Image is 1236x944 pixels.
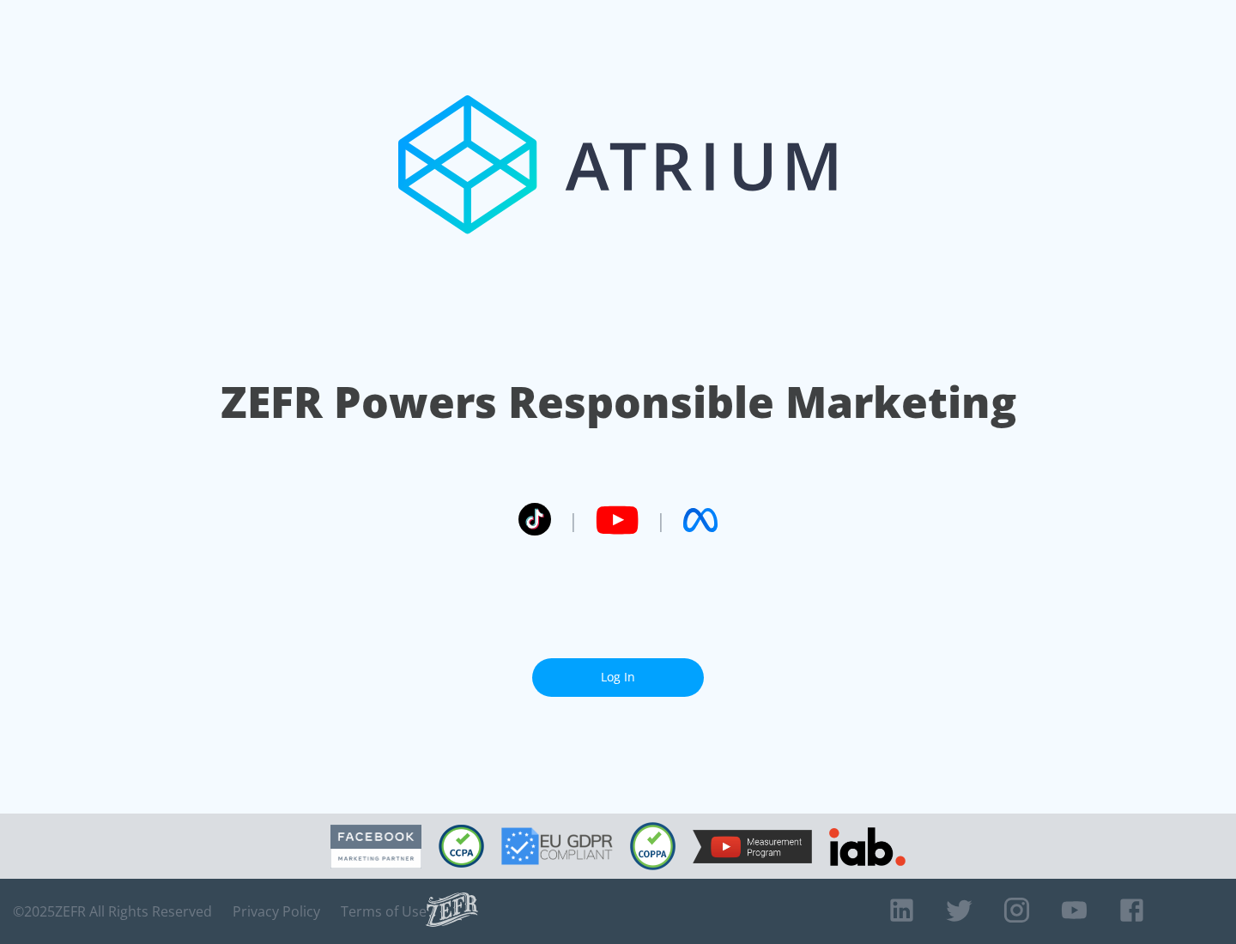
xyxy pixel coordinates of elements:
a: Privacy Policy [233,903,320,920]
h1: ZEFR Powers Responsible Marketing [221,372,1016,432]
img: GDPR Compliant [501,827,613,865]
span: | [656,507,666,533]
a: Terms of Use [341,903,427,920]
img: CCPA Compliant [439,825,484,868]
img: Facebook Marketing Partner [330,825,421,868]
span: © 2025 ZEFR All Rights Reserved [13,903,212,920]
img: IAB [829,827,906,866]
img: COPPA Compliant [630,822,676,870]
span: | [568,507,579,533]
a: Log In [532,658,704,697]
img: YouTube Measurement Program [693,830,812,863]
